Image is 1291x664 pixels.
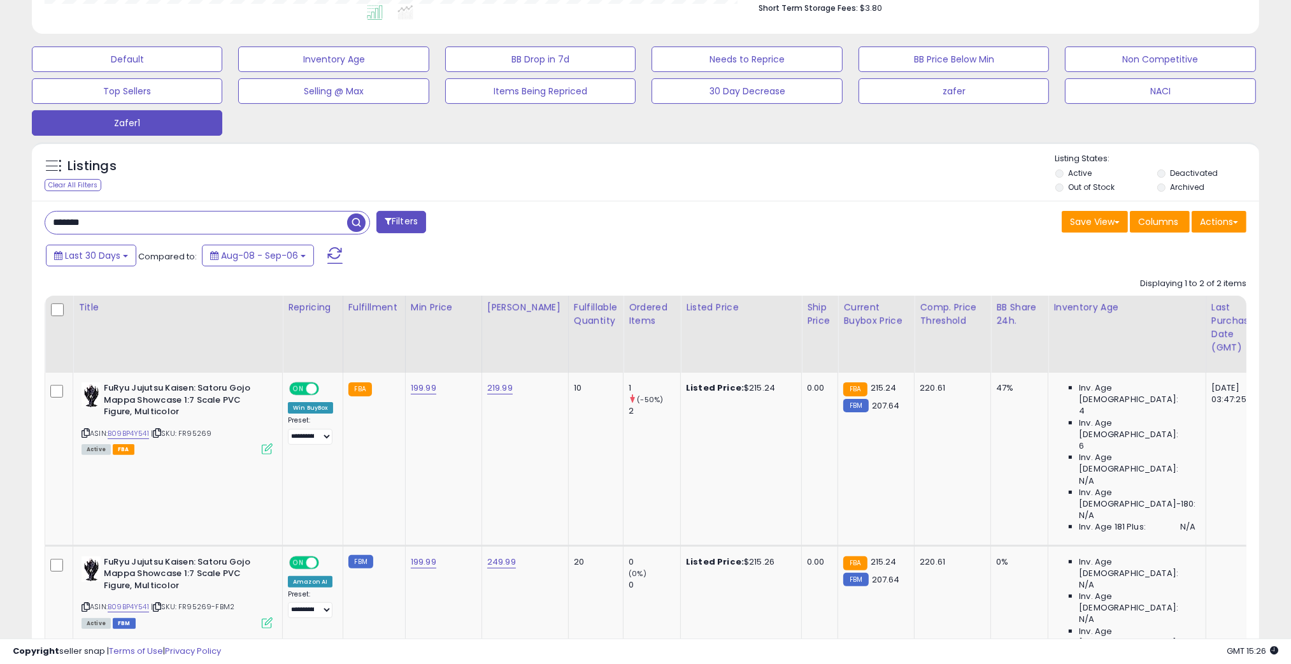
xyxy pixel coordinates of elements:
[1138,215,1178,228] span: Columns
[871,382,897,394] span: 215.24
[1192,211,1246,233] button: Actions
[32,78,222,104] button: Top Sellers
[202,245,314,266] button: Aug-08 - Sep-06
[1180,521,1195,533] span: N/A
[82,382,101,408] img: 41oV0i6WiTL._SL40_.jpg
[652,47,842,72] button: Needs to Reprice
[288,576,332,588] div: Amazon AI
[1079,487,1195,510] span: Inv. Age [DEMOGRAPHIC_DATA]-180:
[1079,521,1146,533] span: Inv. Age 181 Plus:
[290,384,306,394] span: ON
[82,444,111,455] span: All listings currently available for purchase on Amazon
[652,78,842,104] button: 30 Day Decrease
[65,249,120,262] span: Last 30 Days
[1140,278,1246,290] div: Displaying 1 to 2 of 2 items
[1211,301,1258,354] div: Last Purchase Date (GMT)
[104,382,259,421] b: FuRyu Jujutsu Kaisen: Satoru Gojo Mappa Showcase 1:7 Scale PVC Figure, Multicolor
[108,602,149,612] a: B09BP4Y541
[138,250,197,263] span: Compared to:
[1079,382,1195,405] span: Inv. Age [DEMOGRAPHIC_DATA]:
[920,382,981,394] div: 220.61
[843,382,867,396] small: FBA
[1065,78,1255,104] button: NACI
[637,394,663,405] small: (-50%)
[376,211,426,233] button: Filters
[629,382,680,394] div: 1
[996,301,1043,328] div: BB Share 24h.
[759,3,858,13] b: Short Term Storage Fees:
[860,2,882,14] span: $3.80
[113,618,136,629] span: FBM
[1079,475,1094,487] span: N/A
[629,568,646,579] small: (0%)
[629,579,680,591] div: 0
[807,556,828,568] div: 0.00
[82,618,111,629] span: All listings currently available for purchase on Amazon
[290,557,306,568] span: ON
[1069,182,1115,192] label: Out of Stock
[445,78,636,104] button: Items Being Repriced
[574,556,613,568] div: 20
[411,556,436,568] a: 199.99
[1130,211,1190,233] button: Columns
[1069,168,1092,178] label: Active
[1170,182,1204,192] label: Archived
[317,557,338,568] span: OFF
[288,416,333,445] div: Preset:
[411,301,476,314] div: Min Price
[348,382,372,396] small: FBA
[487,301,563,314] div: [PERSON_NAME]
[686,382,792,394] div: $215.24
[843,573,868,586] small: FBM
[45,179,101,191] div: Clear All Filters
[411,382,436,394] a: 199.99
[629,301,675,328] div: Ordered Items
[151,428,211,438] span: | SKU: FR95269
[859,78,1049,104] button: zafer
[68,157,117,175] h5: Listings
[113,444,134,455] span: FBA
[1079,579,1094,591] span: N/A
[1227,645,1278,657] span: 2025-10-7 15:26 GMT
[872,574,900,586] span: 207.64
[32,110,222,136] button: Zafer1
[288,402,333,414] div: Win BuyBox
[78,301,277,314] div: Title
[574,301,618,328] div: Fulfillable Quantity
[1079,510,1094,521] span: N/A
[82,382,273,453] div: ASIN:
[686,556,744,568] b: Listed Price:
[686,556,792,568] div: $215.26
[1211,382,1253,405] div: [DATE] 03:47:25
[1053,301,1200,314] div: Inventory Age
[151,602,234,612] span: | SKU: FR95269-FBM2
[859,47,1049,72] button: BB Price Below Min
[487,382,513,394] a: 219.99
[843,556,867,570] small: FBA
[871,556,897,568] span: 215.24
[1079,440,1084,452] span: 6
[1079,417,1195,440] span: Inv. Age [DEMOGRAPHIC_DATA]:
[872,400,900,412] span: 207.64
[920,556,981,568] div: 220.61
[104,556,259,595] b: FuRyu Jujutsu Kaisen: Satoru Gojo Mappa Showcase 1:7 Scale PVC Figure, Multicolor
[1079,626,1195,649] span: Inv. Age [DEMOGRAPHIC_DATA]:
[807,301,832,328] div: Ship Price
[1079,452,1195,475] span: Inv. Age [DEMOGRAPHIC_DATA]:
[238,47,429,72] button: Inventory Age
[13,646,221,658] div: seller snap | |
[13,645,59,657] strong: Copyright
[221,249,298,262] span: Aug-08 - Sep-06
[165,645,221,657] a: Privacy Policy
[109,645,163,657] a: Terms of Use
[686,301,796,314] div: Listed Price
[1079,614,1094,625] span: N/A
[445,47,636,72] button: BB Drop in 7d
[32,47,222,72] button: Default
[843,399,868,412] small: FBM
[288,590,333,619] div: Preset:
[317,384,338,394] span: OFF
[1079,405,1085,417] span: 4
[1079,591,1195,614] span: Inv. Age [DEMOGRAPHIC_DATA]:
[1065,47,1255,72] button: Non Competitive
